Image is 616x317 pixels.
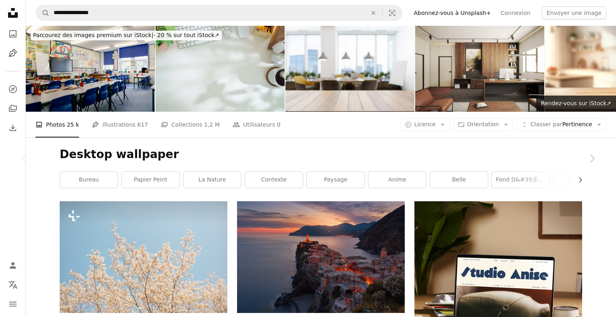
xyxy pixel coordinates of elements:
a: Connexion [496,6,535,19]
a: Abonnez-vous à Unsplash+ [409,6,496,19]
a: papier peint [122,172,179,188]
form: Rechercher des visuels sur tout le site [35,5,402,21]
a: anime [368,172,426,188]
a: Illustrations [5,45,21,61]
button: Licence [400,118,450,131]
img: Vue aérienne du village sur la falaise de la montagne pendant le coucher du soleil orange [237,201,405,313]
span: Licence [414,121,436,127]
a: Contexte [245,172,303,188]
button: Classer parPertinence [516,118,606,131]
span: Pertinence [531,121,592,129]
a: Photos [5,26,21,42]
a: Parcourez des images premium sur iStock|- 20 % sur tout iStock↗ [26,26,227,45]
div: - 20 % sur tout iStock ↗ [31,31,222,40]
span: Classer par [531,121,562,127]
a: la nature [183,172,241,188]
img: un arbre aux fleurs blanches sur fond de ciel bleu [60,201,227,313]
a: paysage [307,172,364,188]
img: Salle de classe vide [26,26,155,112]
a: Connexion / S’inscrire [5,257,21,273]
a: Vue aérienne du village sur la falaise de la montagne pendant le coucher du soleil orange [237,253,405,261]
a: Suivant [568,120,616,197]
button: Envoyer une image [542,6,606,19]
a: fond d&#39;écran 4k [492,172,549,188]
button: Menu [5,296,21,312]
a: Illustrations 617 [92,112,148,138]
img: Bureau du directeur. Design d’intérieur. Image générée par ordinateur du bureau. Visualisation ar... [415,26,544,112]
button: Rechercher sur Unsplash [36,5,50,21]
h1: Desktop wallpaper [60,147,582,162]
a: bureau [60,172,118,188]
a: Utilisateurs 0 [233,112,281,138]
span: Rendez-vous sur iStock ↗ [541,100,611,106]
a: inspiration [554,172,611,188]
a: un arbre aux fleurs blanches sur fond de ciel bleu [60,253,227,261]
span: Parcourez des images premium sur iStock | [33,32,154,38]
a: Rendez-vous sur iStock↗ [536,96,616,112]
button: Recherche de visuels [383,5,402,21]
a: Collections [5,100,21,117]
a: belle [430,172,488,188]
span: Orientation [467,121,499,127]
button: Langue [5,277,21,293]
a: Explorer [5,81,21,97]
span: 1,2 M [204,120,220,129]
img: Bureau blanc avec clavier, tasse à café, casque et papeterie. [156,26,285,112]
button: Orientation [453,118,513,131]
span: 0 [277,120,281,129]
a: Collections 1,2 M [161,112,220,138]
img: Surface vide en bois et salle de réunion abstraite de flou avec la table de conférence, les chais... [285,26,414,112]
span: 617 [137,120,148,129]
button: Effacer [364,5,382,21]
